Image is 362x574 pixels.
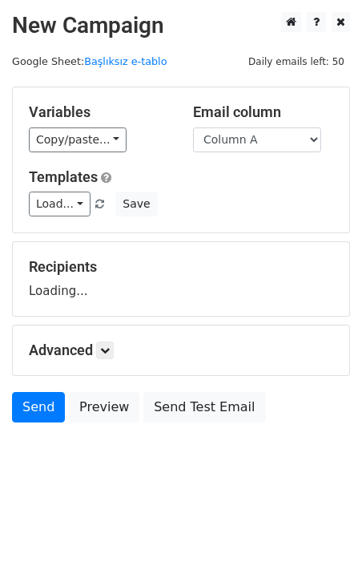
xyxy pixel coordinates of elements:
[84,55,167,67] a: Başlıksız e-tablo
[29,258,333,276] h5: Recipients
[29,258,333,300] div: Loading...
[69,392,139,422] a: Preview
[143,392,265,422] a: Send Test Email
[193,103,333,121] h5: Email column
[12,12,350,39] h2: New Campaign
[29,168,98,185] a: Templates
[243,55,350,67] a: Daily emails left: 50
[115,192,157,216] button: Save
[29,127,127,152] a: Copy/paste...
[12,392,65,422] a: Send
[29,342,333,359] h5: Advanced
[243,53,350,71] span: Daily emails left: 50
[12,55,167,67] small: Google Sheet:
[29,103,169,121] h5: Variables
[29,192,90,216] a: Load...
